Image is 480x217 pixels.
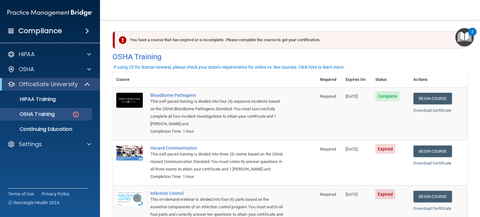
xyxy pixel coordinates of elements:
a: Download Certificate [413,206,451,211]
img: danger-circle.6113f641.png [72,111,80,118]
a: Terms of Use [8,191,34,197]
span: Required [320,147,336,151]
p: HIPAA Training [4,96,56,102]
img: exclamation-circle-solid-danger.72ef9ffc.png [119,36,127,44]
div: This self-paced training is divided into three (3) rooms based on the OSHA Hazard Communication S... [150,150,285,173]
div: This self-paced training is divided into four (4) exposure incidents based on the OSHA Bloodborne... [150,98,285,128]
p: OSHA Training [4,111,55,117]
p: Settings [19,141,42,148]
span: [DATE] [346,192,357,197]
a: Privacy Policy [42,191,70,197]
a: Hazard Communication [150,145,285,150]
th: Required [316,72,342,87]
span: Expired [375,189,396,199]
th: Expires On [342,72,371,87]
button: Open Resource Center, 2 new notifications [455,28,474,47]
span: Expired [375,144,396,154]
div: Completion Time: 1 hour [150,173,285,180]
a: OSHA [7,66,91,73]
th: Course [112,72,147,87]
a: Settings [7,141,91,148]
div: 2 [471,32,473,40]
div: Completion Time: 1 hour [150,128,285,135]
a: Download Certificate [413,108,451,113]
span: Ⓒ Rectangle Health 2024 [8,200,59,206]
button: If using CE for license renewal, please check your state's requirements for online vs. live cours... [112,64,346,70]
span: [DATE] [346,94,357,99]
p: Continuing Education [4,126,89,132]
h4: OSHA Training [112,52,467,61]
p: HIPAA [19,51,35,58]
a: Download Certificate [413,161,451,165]
a: Begin Course [413,191,452,202]
a: Infection Control [150,191,285,196]
span: Required [320,94,336,99]
a: OfficeSafe University [7,81,91,88]
a: Bloodborne Pathogens [150,93,285,98]
span: Complete [375,91,400,101]
th: Actions [410,72,467,87]
a: Begin Course [413,145,452,157]
a: HIPAA [7,51,91,58]
div: If using CE for license renewal, please check your state's requirements for online vs. live cours... [113,65,345,69]
span: Required [320,192,336,197]
div: You have a course that has expired or is incomplete. Please complete the course to get your certi... [115,31,463,49]
th: Status [372,72,410,87]
img: PMB logo [7,7,92,19]
iframe: Drift Widget Chat Controller [449,174,472,198]
p: OfficeSafe University [19,81,78,88]
span: [DATE] [346,147,357,151]
p: OSHA [19,66,34,73]
a: Begin Course [413,93,452,104]
h4: Compliance [18,27,62,35]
